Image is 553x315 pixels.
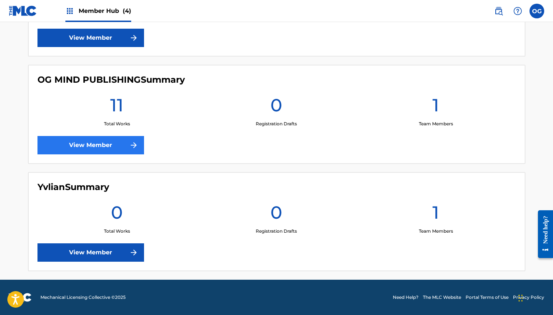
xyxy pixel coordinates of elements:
[37,243,144,262] a: View Member
[37,182,109,193] h4: Yvlian
[419,228,453,235] p: Team Members
[513,294,544,301] a: Privacy Policy
[40,294,126,301] span: Mechanical Licensing Collective © 2025
[510,4,525,18] div: Help
[491,4,506,18] a: Public Search
[432,201,439,228] h1: 1
[466,294,509,301] a: Portal Terms of Use
[256,228,297,235] p: Registration Drafts
[129,141,138,150] img: f7272a7cc735f4ea7f67.svg
[518,287,523,309] div: Drag
[513,7,522,15] img: help
[516,280,553,315] iframe: Chat Widget
[129,33,138,42] img: f7272a7cc735f4ea7f67.svg
[104,228,130,235] p: Total Works
[270,94,282,121] h1: 0
[79,7,131,15] span: Member Hub
[419,121,453,127] p: Team Members
[423,294,461,301] a: The MLC Website
[9,293,32,302] img: logo
[104,121,130,127] p: Total Works
[270,201,282,228] h1: 0
[111,201,123,228] h1: 0
[65,7,74,15] img: Top Rightsholders
[256,121,297,127] p: Registration Drafts
[110,94,123,121] h1: 11
[37,136,144,154] a: View Member
[532,204,553,264] iframe: Resource Center
[393,294,419,301] a: Need Help?
[9,6,37,16] img: MLC Logo
[432,94,439,121] h1: 1
[494,7,503,15] img: search
[37,74,185,85] h4: OG MIND PUBLISHING
[529,4,544,18] div: User Menu
[129,248,138,257] img: f7272a7cc735f4ea7f67.svg
[37,29,144,47] a: View Member
[123,7,131,14] span: (4)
